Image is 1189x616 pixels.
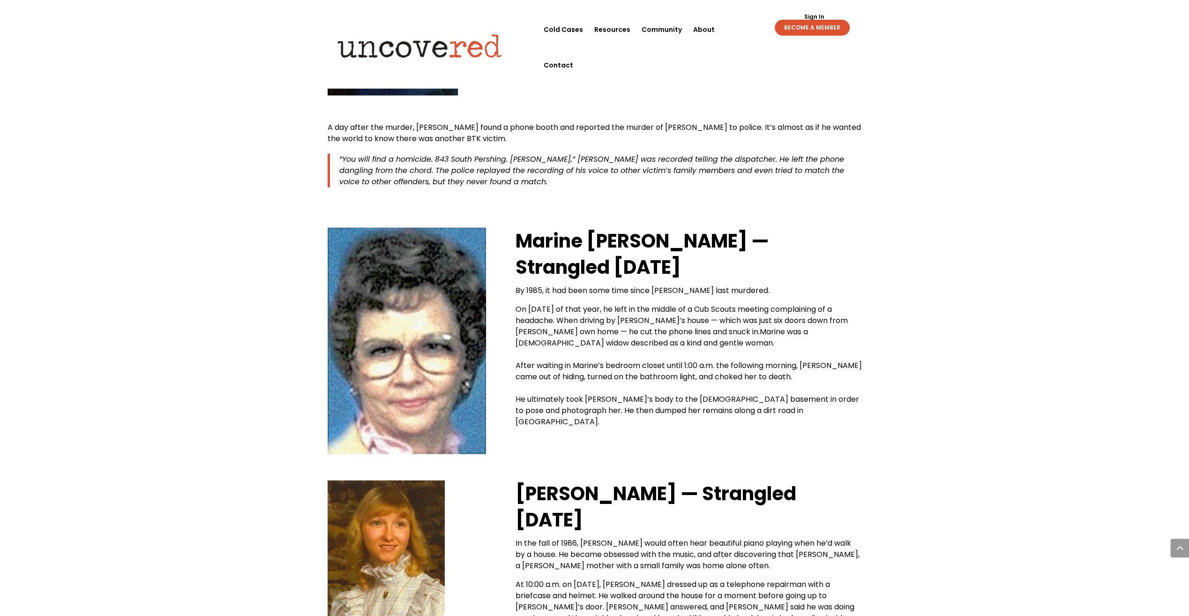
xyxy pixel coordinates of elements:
[515,394,859,427] span: He ultimately took [PERSON_NAME]’s body to the [DEMOGRAPHIC_DATA] basement in order to pose and p...
[642,12,682,47] a: Community
[515,304,847,337] span: On [DATE] of that year, he left in the middle of a Cub Scouts meeting complaining of a headache. ...
[594,12,630,47] a: Resources
[329,28,510,64] img: Uncovered logo
[544,12,583,47] a: Cold Cases
[328,228,486,454] img: Marine_Hedge
[515,538,859,571] span: In the fall of 1986, [PERSON_NAME] would often hear beautiful piano playing when he’d walk by a h...
[515,228,769,280] strong: Marine [PERSON_NAME] — Strangled [DATE]
[339,154,844,187] span: “You will find a homicide. 843 South Pershing. [PERSON_NAME],” [PERSON_NAME] was recorded telling...
[328,122,861,144] span: A day after the murder, [PERSON_NAME] found a phone booth and reported the murder of [PERSON_NAME...
[515,360,861,382] span: After waiting in Marine’s bedroom closet until 1:00 a.m. the following morning, [PERSON_NAME] cam...
[515,326,808,348] span: Marine was a [DEMOGRAPHIC_DATA] widow described as a kind and gentle woman.
[515,481,796,533] strong: [PERSON_NAME] — Strangled [DATE]
[799,14,829,20] a: Sign In
[515,285,769,296] span: By 1985, it had been some time since [PERSON_NAME] last murdered.
[775,20,850,36] a: BECOME A MEMBER
[544,47,573,83] a: Contact
[693,12,715,47] a: About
